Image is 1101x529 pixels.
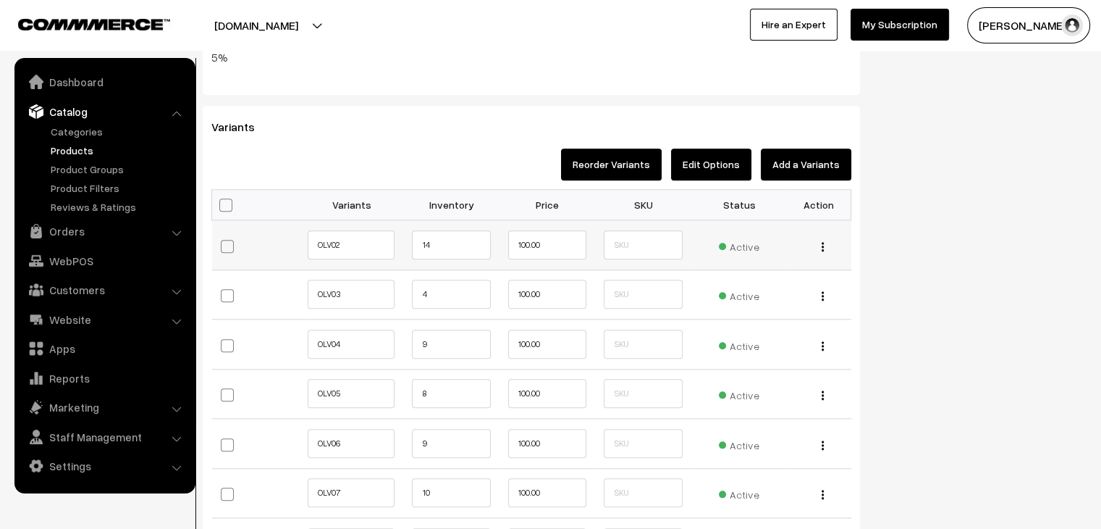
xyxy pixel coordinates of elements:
[719,434,759,453] span: Active
[604,478,682,507] input: SKU
[604,330,682,359] input: SKU
[18,99,190,125] a: Catalog
[719,236,759,254] span: Active
[23,23,35,35] img: logo_orange.svg
[691,190,788,220] th: Status
[144,84,156,96] img: tab_keywords_by_traffic_grey.svg
[595,190,691,220] th: SKU
[412,379,490,408] input: 8
[18,218,190,244] a: Orders
[18,277,190,303] a: Customers
[211,120,272,134] span: Variants
[55,86,130,95] div: Domain Overview
[18,424,190,450] a: Staff Management
[38,38,159,49] div: Domain: [DOMAIN_NAME]
[308,190,403,220] th: Variants
[47,180,190,196] a: Product Filters
[719,335,759,354] span: Active
[604,280,682,309] input: SKU
[750,9,838,41] a: Hire an Expert
[412,478,490,507] input: 10
[822,242,824,251] img: Menu
[47,162,190,177] a: Product Groups
[47,143,190,158] a: Products
[604,379,682,408] input: SKU
[822,341,824,351] img: Menu
[1061,14,1083,36] img: user
[18,394,190,420] a: Marketing
[412,330,490,359] input: 9
[787,190,851,220] th: Action
[671,149,751,180] button: Edit Options
[822,391,824,400] img: Menu
[47,124,190,139] a: Categories
[822,291,824,301] img: Menu
[211,50,227,64] span: 5%
[18,69,190,95] a: Dashboard
[412,429,490,458] input: 9
[561,149,662,180] button: Reorder Variants
[822,441,824,450] img: Menu
[499,190,595,220] th: Price
[851,9,949,41] a: My Subscription
[822,490,824,499] img: Menu
[41,23,71,35] div: v 4.0.25
[18,453,190,479] a: Settings
[719,285,759,304] span: Active
[403,190,499,220] th: Inventory
[604,230,682,259] input: SKU
[761,149,851,180] button: Add a Variants
[18,336,190,362] a: Apps
[18,248,190,274] a: WebPOS
[39,84,51,96] img: tab_domain_overview_orange.svg
[18,307,190,333] a: Website
[719,384,759,403] span: Active
[719,483,759,502] span: Active
[412,230,490,259] input: 14
[967,7,1090,43] button: [PERSON_NAME]…
[160,86,244,95] div: Keywords by Traffic
[18,19,170,30] img: COMMMERCE
[23,38,35,49] img: website_grey.svg
[18,14,145,32] a: COMMMERCE
[18,365,190,391] a: Reports
[412,280,490,309] input: 4
[47,199,190,214] a: Reviews & Ratings
[604,429,682,458] input: SKU
[164,7,349,43] button: [DOMAIN_NAME]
